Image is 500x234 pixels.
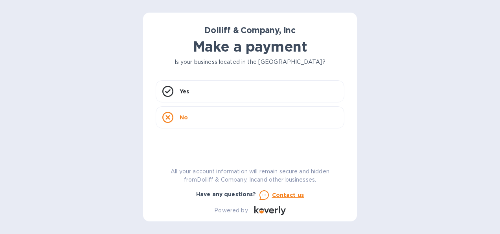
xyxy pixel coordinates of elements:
[214,206,248,215] p: Powered by
[156,167,344,184] p: All your account information will remain secure and hidden from Dolliff & Company, Inc and other ...
[180,113,188,121] p: No
[156,38,344,55] h1: Make a payment
[204,25,296,35] b: Dolliff & Company, Inc
[156,58,344,66] p: Is your business located in the [GEOGRAPHIC_DATA]?
[196,191,256,197] b: Have any questions?
[180,87,189,95] p: Yes
[272,192,304,198] u: Contact us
